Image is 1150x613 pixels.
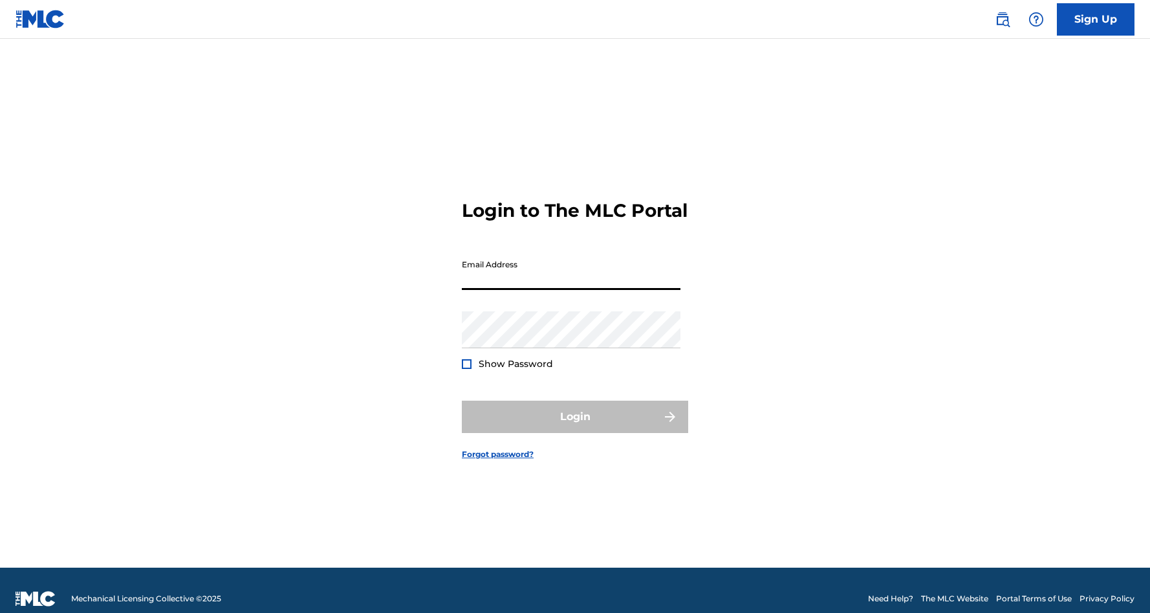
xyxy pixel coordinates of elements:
[16,591,56,607] img: logo
[1079,593,1134,605] a: Privacy Policy
[462,449,534,460] a: Forgot password?
[868,593,913,605] a: Need Help?
[1085,551,1150,613] iframe: Chat Widget
[16,10,65,28] img: MLC Logo
[996,593,1072,605] a: Portal Terms of Use
[71,593,221,605] span: Mechanical Licensing Collective © 2025
[1057,3,1134,36] a: Sign Up
[921,593,988,605] a: The MLC Website
[1023,6,1049,32] div: Help
[995,12,1010,27] img: search
[462,199,688,222] h3: Login to The MLC Portal
[479,358,553,370] span: Show Password
[990,6,1015,32] a: Public Search
[1028,12,1044,27] img: help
